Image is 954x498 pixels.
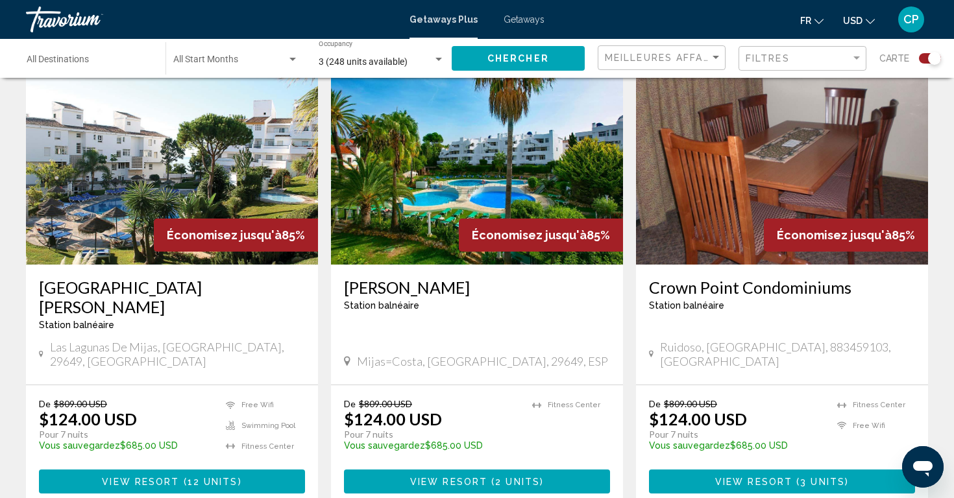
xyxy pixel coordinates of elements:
[331,57,623,265] img: ii_acl1.jpg
[54,398,107,409] span: $809.00 USD
[39,429,213,440] p: Pour 7 nuits
[344,278,610,297] a: [PERSON_NAME]
[154,219,318,252] div: 85%
[894,6,928,33] button: User Menu
[605,53,728,63] span: Meilleures affaires
[344,429,519,440] p: Pour 7 nuits
[344,409,442,429] p: $124.00 USD
[739,45,866,72] button: Filter
[649,409,747,429] p: $124.00 USD
[664,398,717,409] span: $809.00 USD
[39,469,305,493] button: View Resort(12 units)
[344,300,419,311] span: Station balnéaire
[357,354,608,368] span: Mijas=Costa, [GEOGRAPHIC_DATA], 29649, ESP
[39,440,213,451] p: $685.00 USD
[39,278,305,316] a: [GEOGRAPHIC_DATA][PERSON_NAME]
[459,219,623,252] div: 85%
[344,440,425,451] span: Vous sauvegardez
[344,398,356,409] span: De
[792,477,849,487] span: ( )
[649,429,824,440] p: Pour 7 nuits
[487,477,544,487] span: ( )
[410,14,478,25] a: Getaways Plus
[764,219,928,252] div: 85%
[636,57,928,265] img: ii_crp3.jpg
[746,53,790,64] span: Filtres
[472,228,587,242] span: Économisez jusqu'à
[495,477,540,487] span: 2 units
[649,278,915,297] a: Crown Point Condominiums
[167,228,282,242] span: Économisez jusqu'à
[548,401,600,409] span: Fitness Center
[800,477,845,487] span: 3 units
[649,440,824,451] p: $685.00 USD
[649,440,730,451] span: Vous sauvegardez
[853,401,905,409] span: Fitness Center
[39,440,120,451] span: Vous sauvegardez
[102,477,179,487] span: View Resort
[649,398,661,409] span: De
[241,421,295,430] span: Swimming Pool
[800,16,811,26] span: fr
[50,340,306,368] span: Las Lagunas de Mijas, [GEOGRAPHIC_DATA], 29649, [GEOGRAPHIC_DATA]
[879,49,909,67] span: Carte
[903,13,919,26] span: CP
[902,446,944,488] iframe: Bouton de lancement de la fenêtre de messagerie
[649,300,724,311] span: Station balnéaire
[715,477,792,487] span: View Resort
[26,57,318,265] img: ii_drd1.jpg
[344,469,610,493] button: View Resort(2 units)
[26,6,397,32] a: Travorium
[777,228,892,242] span: Économisez jusqu'à
[452,46,585,70] button: Chercher
[188,477,238,487] span: 12 units
[344,440,519,451] p: $685.00 USD
[39,320,114,330] span: Station balnéaire
[319,56,408,67] span: 3 (248 units available)
[241,442,294,451] span: Fitness Center
[843,11,875,30] button: Change currency
[800,11,824,30] button: Change language
[359,398,412,409] span: $809.00 USD
[179,477,241,487] span: ( )
[605,53,722,64] mat-select: Sort by
[241,401,274,409] span: Free Wifi
[660,340,915,368] span: Ruidoso, [GEOGRAPHIC_DATA], 883459103, [GEOGRAPHIC_DATA]
[39,398,51,409] span: De
[39,409,137,429] p: $124.00 USD
[853,421,885,430] span: Free Wifi
[843,16,862,26] span: USD
[487,54,549,64] span: Chercher
[649,469,915,493] button: View Resort(3 units)
[410,477,487,487] span: View Resort
[504,14,544,25] a: Getaways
